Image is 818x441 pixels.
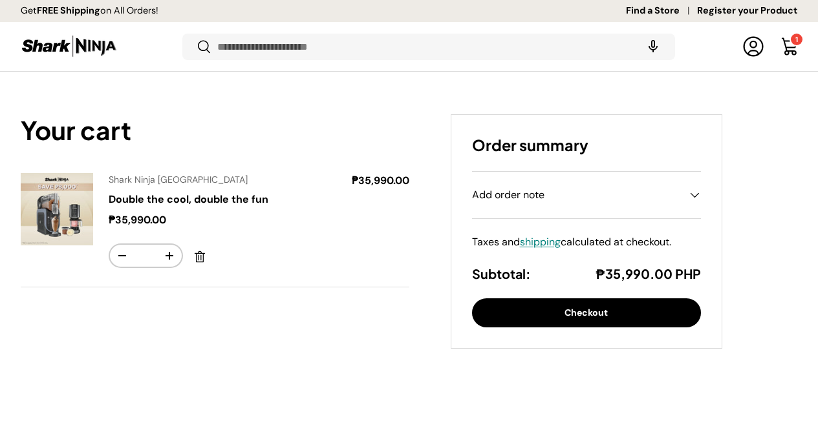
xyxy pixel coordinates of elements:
[21,4,158,18] p: Get on All Orders!
[520,235,561,249] a: shipping
[109,192,268,206] a: Double the cool, double the fun
[109,173,302,187] div: Shark Ninja [GEOGRAPHIC_DATA]
[472,234,701,250] div: Taxes and calculated at checkout.
[472,187,544,203] span: Add order note
[596,265,701,283] p: ₱35,990.00 PHP
[697,4,797,18] a: Register your Product
[21,114,409,147] h1: Your cart
[472,136,701,155] h2: Order summary
[352,174,409,187] strong: ₱35,990.00
[472,265,530,283] h3: Subtotal:
[188,245,211,269] a: Remove
[472,298,701,327] button: Checkout
[795,35,798,44] span: 1
[472,172,701,218] summary: Add order note
[632,32,674,61] speech-search-button: Search by voice
[626,4,697,18] a: Find a Store
[21,34,118,59] img: Shark Ninja Philippines
[37,5,100,16] strong: FREE Shipping
[135,245,157,267] input: Quantity
[109,213,169,227] strong: ₱35,990.00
